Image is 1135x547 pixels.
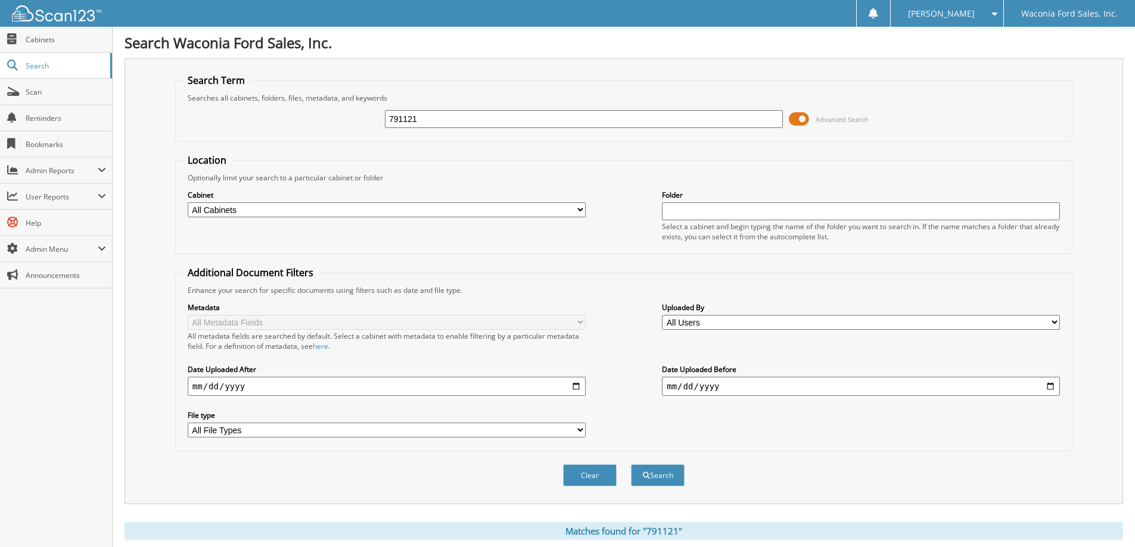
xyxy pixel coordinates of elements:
[26,87,106,97] span: Scan
[26,270,106,280] span: Announcements
[631,464,685,486] button: Search
[188,377,586,396] input: start
[662,364,1060,374] label: Date Uploaded Before
[26,35,106,45] span: Cabinets
[816,115,869,124] span: Advanced Search
[26,139,106,149] span: Bookmarks
[26,165,98,176] span: Admin Reports
[26,192,98,202] span: User Reports
[662,377,1060,396] input: end
[125,522,1123,540] div: Matches found for "791121"
[313,341,328,351] a: here
[188,410,586,420] label: File type
[182,173,1066,183] div: Optionally limit your search to a particular cabinet or folder
[188,364,586,374] label: Date Uploaded After
[188,302,586,312] label: Metadata
[26,218,106,228] span: Help
[26,244,98,254] span: Admin Menu
[182,154,232,167] legend: Location
[188,190,586,200] label: Cabinet
[125,33,1123,52] h1: Search Waconia Ford Sales, Inc.
[182,285,1066,295] div: Enhance your search for specific documents using filters such as date and file type.
[1021,10,1118,17] span: Waconia Ford Sales, Inc.
[12,5,101,21] img: scan123-logo-white.svg
[662,302,1060,312] label: Uploaded By
[182,74,251,87] legend: Search Term
[182,93,1066,103] div: Searches all cabinets, folders, files, metadata, and keywords
[662,190,1060,200] label: Folder
[182,266,319,279] legend: Additional Document Filters
[188,331,586,351] div: All metadata fields are searched by default. Select a cabinet with metadata to enable filtering b...
[26,61,104,71] span: Search
[563,464,617,486] button: Clear
[908,10,975,17] span: [PERSON_NAME]
[662,221,1060,242] div: Select a cabinet and begin typing the name of the folder you want to search in. If the name match...
[26,113,106,123] span: Reminders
